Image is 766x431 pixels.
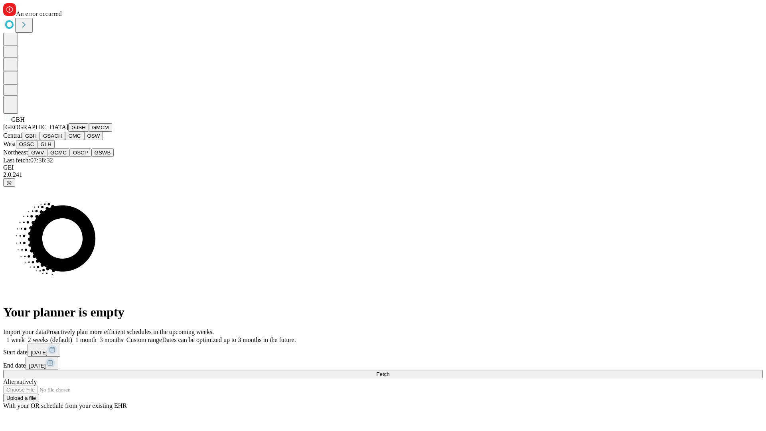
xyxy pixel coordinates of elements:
button: OSSC [16,140,38,148]
span: 3 months [100,336,123,343]
span: Import your data [3,328,46,335]
button: @ [3,178,15,187]
button: [DATE] [26,357,58,370]
button: [DATE] [28,344,60,357]
h1: Your planner is empty [3,305,763,320]
div: 2.0.241 [3,171,763,178]
span: [DATE] [31,350,47,356]
button: OSW [84,132,103,140]
span: Last fetch: 07:38:32 [3,157,53,164]
button: GJSH [68,123,89,132]
button: GBH [22,132,40,140]
button: GMCM [89,123,112,132]
span: [DATE] [29,363,45,369]
button: GSWB [91,148,114,157]
button: OSCP [70,148,91,157]
span: West [3,140,16,147]
div: End date [3,357,763,370]
span: @ [6,180,12,186]
button: Upload a file [3,394,39,402]
button: GWV [28,148,47,157]
span: Alternatively [3,378,37,385]
span: 1 week [6,336,25,343]
span: Proactively plan more efficient schedules in the upcoming weeks. [46,328,214,335]
span: Central [3,132,22,139]
span: [GEOGRAPHIC_DATA] [3,124,68,130]
button: GLH [37,140,54,148]
span: Dates can be optimized up to 3 months in the future. [162,336,296,343]
button: GSACH [40,132,65,140]
button: GCMC [47,148,70,157]
span: GBH [11,116,25,123]
button: GMC [65,132,84,140]
span: Fetch [376,371,389,377]
span: 2 weeks (default) [28,336,72,343]
span: 1 month [75,336,97,343]
span: With your OR schedule from your existing EHR [3,402,127,409]
button: Fetch [3,370,763,378]
span: Custom range [126,336,162,343]
div: GEI [3,164,763,171]
span: An error occurred [16,10,62,17]
span: Northeast [3,149,28,156]
div: Start date [3,344,763,357]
